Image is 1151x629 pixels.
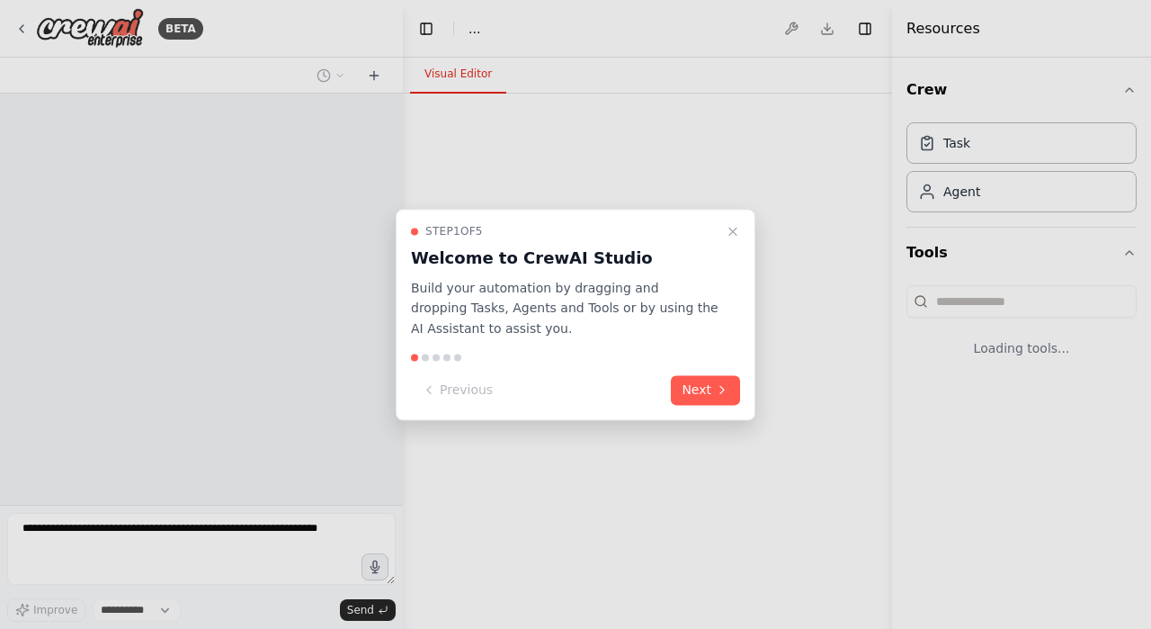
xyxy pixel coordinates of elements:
span: Step 1 of 5 [425,224,483,238]
h3: Welcome to CrewAI Studio [411,246,718,271]
button: Next [671,375,740,405]
button: Previous [411,375,504,405]
p: Build your automation by dragging and dropping Tasks, Agents and Tools or by using the AI Assista... [411,278,718,339]
button: Hide left sidebar [414,16,439,41]
button: Close walkthrough [722,220,744,242]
